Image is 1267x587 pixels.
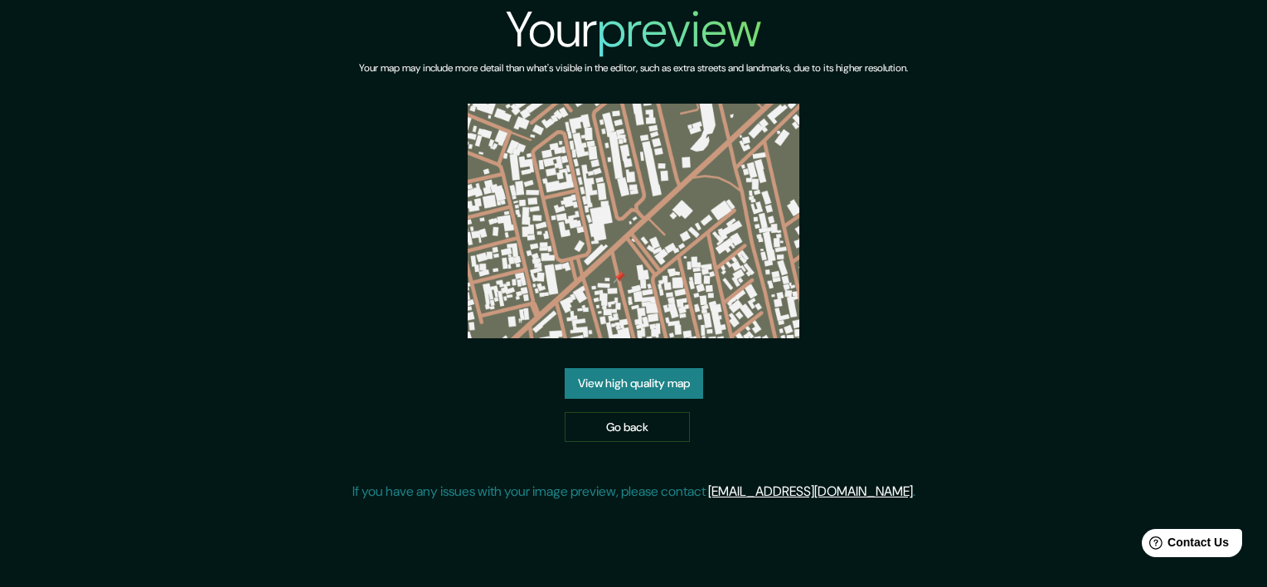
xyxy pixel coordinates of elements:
a: [EMAIL_ADDRESS][DOMAIN_NAME] [708,483,913,500]
p: If you have any issues with your image preview, please contact . [352,482,915,502]
a: Go back [565,412,690,443]
img: created-map-preview [468,104,799,338]
a: View high quality map [565,368,703,399]
iframe: Help widget launcher [1119,522,1249,569]
h6: Your map may include more detail than what's visible in the editor, such as extra streets and lan... [359,60,908,77]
